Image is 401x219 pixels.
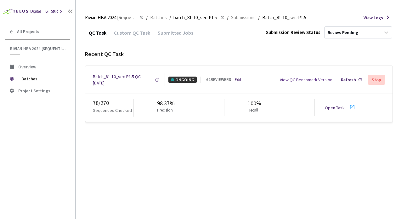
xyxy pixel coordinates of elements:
[231,14,256,21] span: Submissions
[372,77,381,82] div: Stop
[325,105,345,111] a: Open Task
[150,14,167,21] span: Batches
[235,77,241,83] a: Edit
[93,107,132,113] p: Sequences Checked
[248,99,261,107] div: 100%
[10,46,66,51] span: Rivian HBA 2024 [Sequential]
[248,107,259,113] p: Recall
[364,14,383,21] span: View Logs
[85,50,393,58] div: Recent QC Task
[173,14,217,21] span: batch_81-10_sec-P1.5
[168,77,197,83] div: ONGOING
[157,107,173,113] p: Precision
[18,64,36,70] span: Overview
[154,30,197,40] div: Submitted Jobs
[341,77,356,83] div: Refresh
[169,14,171,21] li: /
[146,14,148,21] li: /
[85,30,110,40] div: QC Task
[206,77,231,83] div: 62 REVIEWERS
[21,72,65,85] span: Batches
[230,14,257,21] a: Submissions
[17,29,39,34] span: All Projects
[280,77,332,83] div: View QC Benchmark Version
[18,88,50,94] span: Project Settings
[227,14,229,21] li: /
[45,9,62,14] div: GT Studio
[93,73,155,86] a: Batch_81-10_sec-P1.5 QC - [DATE]
[149,14,168,21] a: Batches
[266,29,320,36] div: Submission Review Status
[85,14,136,21] span: Rivian HBA 2024 [Sequential]
[157,99,175,107] div: 98.37%
[110,30,154,40] div: Custom QC Task
[93,99,133,107] div: 78 / 270
[328,30,358,36] div: Review Pending
[258,14,260,21] li: /
[262,14,306,21] span: Batch_81-10_sec-P1.5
